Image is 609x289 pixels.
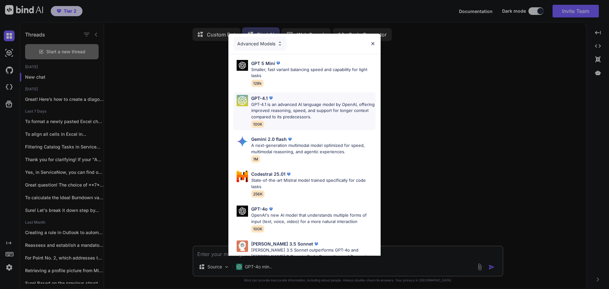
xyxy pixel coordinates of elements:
[251,171,285,177] p: Codestral 25.01
[251,177,376,190] p: State-of-the-art Mistral model trained specifically for code tasks
[251,121,264,128] span: 100K
[251,212,376,225] p: OpenAI's new AI model that understands multiple forms of input (text, voice, video) for a more na...
[251,206,268,212] p: GPT-4o
[285,171,292,177] img: premium
[237,171,248,182] img: Pick Models
[251,225,264,233] span: 100K
[237,60,248,71] img: Pick Models
[251,95,268,102] p: GPT-4.1
[251,155,260,163] span: 1M
[268,95,274,101] img: premium
[233,37,286,51] div: Advanced Models
[251,190,265,198] span: 256K
[237,240,248,252] img: Pick Models
[251,102,376,120] p: GPT-4.1 is an advanced AI language model by OpenAI, offering improved reasoning, speed, and suppo...
[287,136,293,142] img: premium
[251,142,376,155] p: A next-generation multimodal model optimized for speed, multimodal reasoning, and agentic experie...
[370,41,376,46] img: close
[237,136,248,147] img: Pick Models
[251,60,275,67] p: GPT 5 Mini
[237,206,248,217] img: Pick Models
[313,241,319,247] img: premium
[268,206,274,212] img: premium
[237,95,248,106] img: Pick Models
[251,247,376,259] p: [PERSON_NAME] 3.5 Sonnet outperforms GPT-4o and [PERSON_NAME] 3 Opus in Code Generation and Reaso...
[277,41,283,46] img: Pick Models
[275,60,281,66] img: premium
[251,80,264,87] span: 128k
[251,240,313,247] p: [PERSON_NAME] 3.5 Sonnet
[251,136,287,142] p: Gemini 2.0 flash
[251,67,376,79] p: Smaller, fast variant balancing speed and capability for light tasks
